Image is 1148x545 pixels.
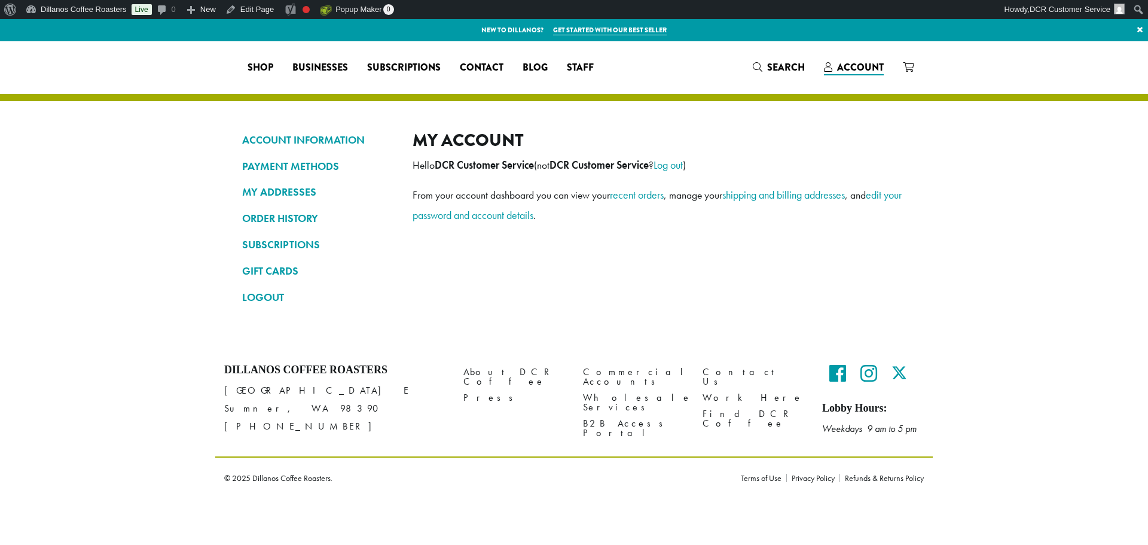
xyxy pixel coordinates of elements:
div: Focus keyphrase not set [303,6,310,13]
span: Staff [567,60,594,75]
strong: DCR Customer Service [435,159,534,172]
a: LOGOUT [242,287,395,307]
a: Privacy Policy [786,474,839,482]
a: PAYMENT METHODS [242,156,395,176]
span: DCR Customer Service [1030,5,1110,14]
a: Get started with our best seller [553,25,667,35]
a: Shop [238,58,283,77]
nav: Account pages [242,130,395,317]
span: Subscriptions [367,60,441,75]
a: ACCOUNT INFORMATION [242,130,395,150]
a: × [1132,19,1148,41]
a: B2B Access Portal [583,416,685,442]
span: Search [767,60,805,74]
p: From your account dashboard you can view your , manage your , and . [413,185,906,226]
a: GIFT CARDS [242,261,395,281]
span: Shop [248,60,273,75]
a: Press [463,390,565,406]
a: Staff [557,58,603,77]
p: Hello (not ? ) [413,155,906,175]
h5: Lobby Hours: [822,402,924,415]
span: Businesses [292,60,348,75]
a: Contact Us [703,364,804,389]
a: Wholesale Services [583,390,685,416]
span: Contact [460,60,503,75]
a: Terms of Use [741,474,786,482]
span: 0 [383,4,394,15]
a: recent orders [610,188,664,202]
a: ORDER HISTORY [242,208,395,229]
h2: My account [413,130,906,151]
a: Commercial Accounts [583,364,685,389]
a: Live [132,4,152,15]
a: About DCR Coffee [463,364,565,389]
a: Find DCR Coffee [703,406,804,432]
a: shipping and billing addresses [722,188,845,202]
a: Work Here [703,390,804,406]
p: [GEOGRAPHIC_DATA] E Sumner, WA 98390 [PHONE_NUMBER] [224,382,445,436]
span: Account [837,60,884,74]
a: Log out [654,158,683,172]
a: MY ADDRESSES [242,182,395,202]
strong: DCR Customer Service [549,159,649,172]
a: Refunds & Returns Policy [839,474,924,482]
a: Search [743,57,814,77]
h4: Dillanos Coffee Roasters [224,364,445,377]
p: © 2025 Dillanos Coffee Roasters. [224,474,723,482]
a: SUBSCRIPTIONS [242,235,395,255]
span: Blog [523,60,548,75]
em: Weekdays 9 am to 5 pm [822,422,917,435]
